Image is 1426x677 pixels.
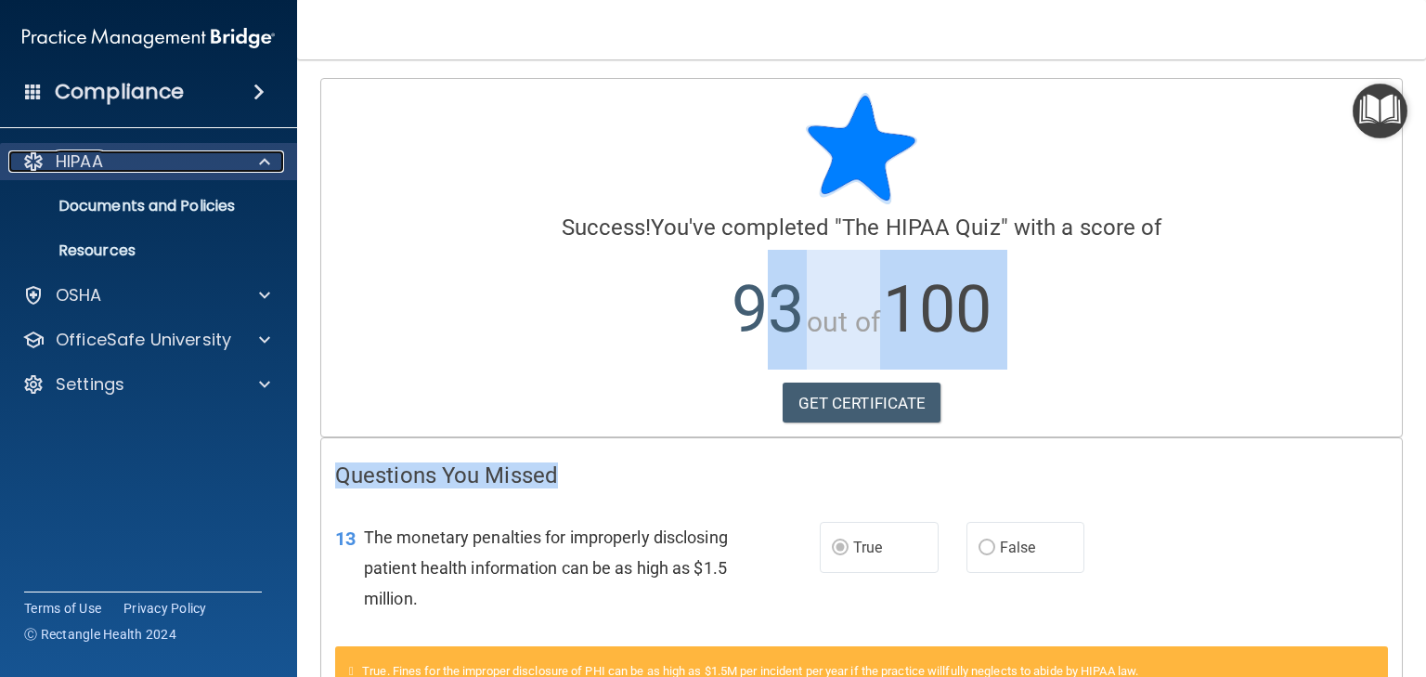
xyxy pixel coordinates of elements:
[979,541,995,555] input: False
[22,20,275,57] img: PMB logo
[123,599,207,618] a: Privacy Policy
[22,284,270,306] a: OSHA
[55,79,184,105] h4: Compliance
[335,463,1388,488] h4: Questions You Missed
[22,329,270,351] a: OfficeSafe University
[842,215,1000,241] span: The HIPAA Quiz
[12,197,266,215] p: Documents and Policies
[335,215,1388,240] h4: You've completed " " with a score of
[732,271,804,347] span: 93
[56,329,231,351] p: OfficeSafe University
[56,150,103,173] p: HIPAA
[807,306,880,338] span: out of
[335,527,356,550] span: 13
[364,527,728,608] span: The monetary penalties for improperly disclosing patient health information can be as high as $1....
[1333,559,1404,630] iframe: Drift Widget Chat Controller
[853,539,882,556] span: True
[562,215,652,241] span: Success!
[1353,84,1407,138] button: Open Resource Center
[22,373,270,396] a: Settings
[12,241,266,260] p: Resources
[56,373,124,396] p: Settings
[56,284,102,306] p: OSHA
[832,541,849,555] input: True
[806,93,917,204] img: blue-star-rounded.9d042014.png
[24,599,101,618] a: Terms of Use
[783,383,941,423] a: GET CERTIFICATE
[24,625,176,644] span: Ⓒ Rectangle Health 2024
[22,150,270,173] a: HIPAA
[883,271,992,347] span: 100
[1000,539,1036,556] span: False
